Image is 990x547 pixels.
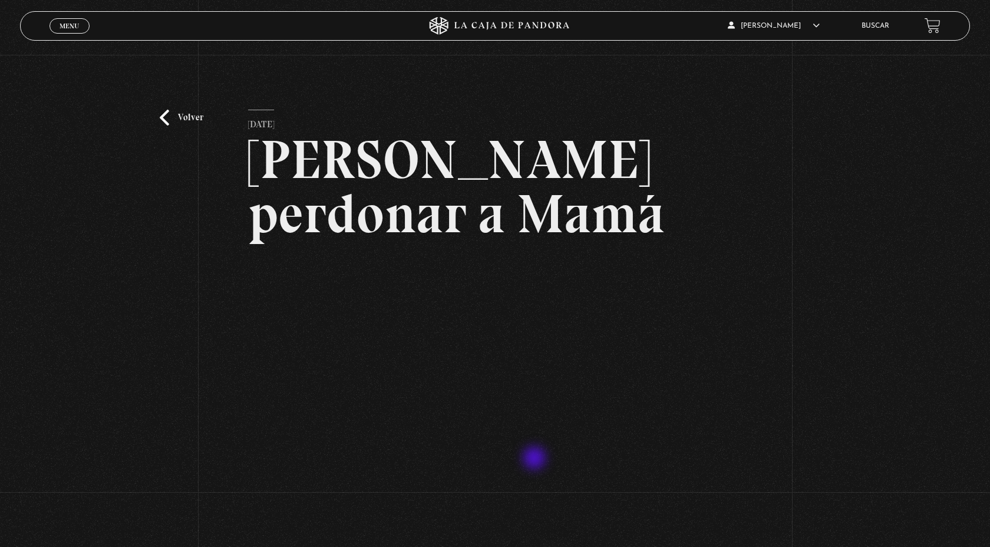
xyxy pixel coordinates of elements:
[248,133,742,241] h2: [PERSON_NAME] perdonar a Mamá
[160,110,203,126] a: Volver
[60,22,79,29] span: Menu
[862,22,889,29] a: Buscar
[56,32,84,40] span: Cerrar
[925,18,940,34] a: View your shopping cart
[248,110,274,133] p: [DATE]
[728,22,820,29] span: [PERSON_NAME]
